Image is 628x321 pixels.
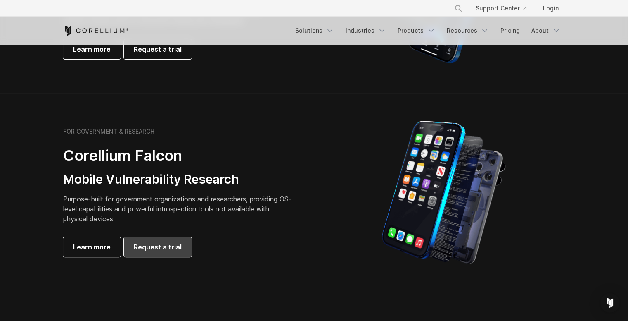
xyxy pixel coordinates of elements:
h3: Mobile Vulnerability Research [63,172,294,187]
a: About [526,23,565,38]
img: iPhone model separated into the mechanics used to build the physical device. [382,120,506,265]
a: Solutions [290,23,339,38]
a: Request a trial [124,39,192,59]
button: Search [451,1,466,16]
span: Request a trial [134,242,182,252]
span: Learn more [73,44,111,54]
p: Purpose-built for government organizations and researchers, providing OS-level capabilities and p... [63,194,294,224]
a: Login [536,1,565,16]
a: Support Center [469,1,533,16]
a: Resources [442,23,494,38]
h2: Corellium Falcon [63,146,294,165]
a: Industries [341,23,391,38]
a: Learn more [63,237,121,257]
span: Learn more [73,242,111,252]
div: Navigation Menu [290,23,565,38]
a: Request a trial [124,237,192,257]
a: Corellium Home [63,26,129,36]
a: Products [393,23,440,38]
a: Pricing [495,23,525,38]
span: Request a trial [134,44,182,54]
h6: FOR GOVERNMENT & RESEARCH [63,128,154,135]
div: Navigation Menu [444,1,565,16]
a: Learn more [63,39,121,59]
div: Open Intercom Messenger [600,293,620,313]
